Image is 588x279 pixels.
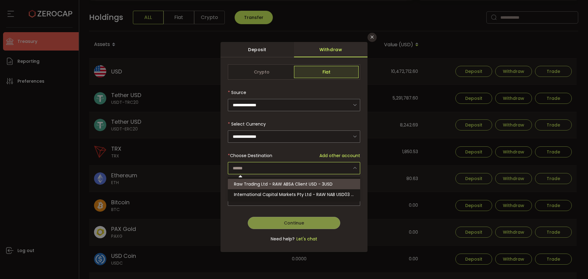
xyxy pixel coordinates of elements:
span: Let's chat [295,236,317,242]
button: Continue [248,217,340,229]
span: Continue [284,220,304,226]
span: Fiat [294,66,359,78]
div: dialog [221,42,367,252]
span: Raw Trading Ltd - RAW ABSA Client USD - 3USD [234,181,333,187]
label: Source [228,89,246,96]
span: Crypto [229,66,294,78]
div: Withdraw [294,42,367,57]
span: Choose Destination [230,153,272,159]
span: International Capital Markets Pty Ltd - RAW NAB USD03 - SD03 [234,191,365,198]
span: Need help? [271,236,295,242]
label: Select Currency [228,121,266,127]
div: Deposit [221,42,294,57]
button: Close [367,33,377,42]
span: Add other account [319,153,360,159]
iframe: Chat Widget [557,250,588,279]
